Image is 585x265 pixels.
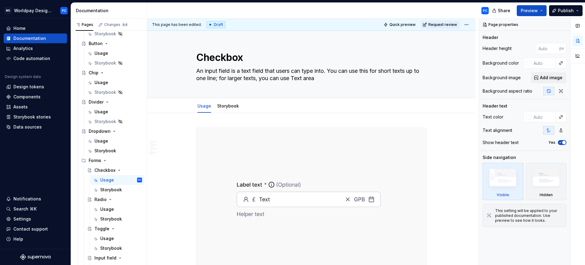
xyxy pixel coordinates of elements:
div: Help [13,236,23,242]
span: Add image [540,75,562,81]
textarea: Checkbox [195,50,425,65]
span: This page has been edited. [152,22,202,27]
div: Storybook [100,216,122,222]
a: Usage [90,234,144,243]
div: Storybook [100,187,122,193]
div: Hidden [540,193,553,197]
a: Settings [4,214,67,224]
div: Chip [89,70,98,76]
a: Storybook stories [4,112,67,122]
button: Help [4,234,67,244]
a: Checkbox [85,165,144,175]
div: Divider [89,99,104,105]
input: Auto [536,43,559,54]
button: Request review [421,20,460,29]
a: Storybook [85,117,144,126]
div: Design tokens [13,84,44,90]
a: Usage [197,103,211,108]
a: Storybook [85,58,144,68]
div: Forms [79,156,144,165]
div: Storybook [94,89,116,95]
a: Documentation [4,34,67,43]
button: Search ⌘K [4,204,67,214]
a: Storybook [90,185,144,195]
div: Documentation [13,35,46,41]
a: Chip [79,68,144,78]
label: Yes [548,140,555,145]
div: Storybook [94,60,116,66]
div: Toggle [94,226,109,232]
div: Storybook [94,31,116,37]
div: Background aspect ratio [483,88,532,94]
div: Text alignment [483,127,512,133]
div: Assets [13,104,28,110]
button: Publish [549,5,583,16]
a: Usage [85,78,144,87]
a: Storybook [85,146,144,156]
span: Publish [558,8,574,14]
div: Text color [483,114,503,120]
a: UsagePC [90,175,144,185]
a: Storybook [85,87,144,97]
span: Preview [521,8,538,14]
div: This setting will be applied to your published documentation. Use preview to see how it looks. [495,208,562,223]
div: PC [483,8,487,13]
a: Design tokens [4,82,67,92]
a: Code automation [4,54,67,63]
div: Storybook [94,118,116,125]
div: Header height [483,45,512,51]
p: px [559,46,564,51]
button: Add image [531,72,566,83]
span: Share [498,8,510,14]
div: Visible [497,193,509,197]
span: Quick preview [389,22,416,27]
a: Dropdown [79,126,144,136]
div: Input field [94,255,116,261]
div: Header [483,34,498,41]
div: Storybook [100,245,122,251]
input: Auto [531,111,556,122]
div: Visible [483,163,523,200]
button: Notifications [4,194,67,204]
div: Usage [94,138,108,144]
div: Side navigation [483,154,516,161]
textarea: An input field is a text field that users can type into. You can use this for short texts up to o... [195,66,425,83]
a: Input field [85,253,144,263]
div: Changes [104,22,128,27]
div: WD [4,7,12,14]
a: Assets [4,102,67,112]
div: Data sources [13,124,42,130]
a: Usage [90,204,144,214]
div: PC [138,177,141,183]
div: Draft [207,21,225,28]
a: Usage [85,48,144,58]
a: Toggle [85,224,144,234]
div: Components [13,94,41,100]
div: Settings [13,216,31,222]
div: Documentation [76,8,144,14]
div: Background image [483,75,521,81]
div: Storybook [215,99,241,112]
span: 64 [122,22,128,27]
button: WDWorldpay Design SystemPC [1,4,69,17]
span: Request review [428,22,457,27]
div: Forms [89,157,101,164]
div: Background color [483,60,519,66]
div: Worldpay Design System [14,8,53,14]
a: Usage [85,107,144,117]
div: Radio [94,196,107,203]
a: Button [79,39,144,48]
div: Usage [94,79,108,86]
svg: Supernova Logo [20,254,51,260]
div: Usage [100,235,114,242]
div: Usage [100,206,114,212]
div: Usage [100,177,114,183]
a: Storybook [90,214,144,224]
div: Button [89,41,103,47]
a: Divider [79,97,144,107]
a: Storybook [90,243,144,253]
div: Header text [483,103,507,109]
div: Code automation [13,55,50,62]
div: Home [13,25,26,31]
a: Radio [85,195,144,204]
